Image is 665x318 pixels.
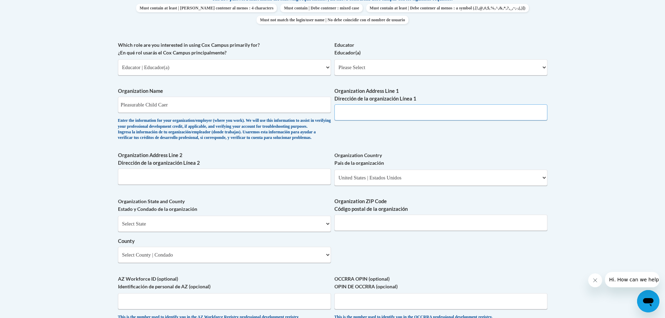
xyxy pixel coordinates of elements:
[334,41,547,57] label: Educator Educador(a)
[118,169,331,185] input: Metadata input
[118,87,331,95] label: Organization Name
[136,4,277,12] span: Must contain at least | [PERSON_NAME] contener al menos : 4 characters
[334,104,547,120] input: Metadata input
[280,4,362,12] span: Must contain | Debe contener : mixed case
[334,151,547,167] label: Organization Country País de la organización
[637,290,659,312] iframe: Button to launch messaging window
[4,5,57,10] span: Hi. How can we help?
[118,198,331,213] label: Organization State and County Estado y Condado de la organización
[334,87,547,103] label: Organization Address Line 1 Dirección de la organización Línea 1
[118,151,331,167] label: Organization Address Line 2 Dirección de la organización Línea 2
[334,275,547,290] label: OCCRRA OPIN (optional) OPIN DE OCCRRA (opcional)
[118,97,331,113] input: Metadata input
[334,215,547,231] input: Metadata input
[118,275,331,290] label: AZ Workforce ID (optional) Identificación de personal de AZ (opcional)
[257,16,408,24] span: Must not match the login/user name | No debe coincidir con el nombre de usuario
[605,272,659,287] iframe: Message from company
[334,198,547,213] label: Organization ZIP Code Código postal de la organización
[366,4,529,12] span: Must contain at least | Debe contener al menos : a symbol (.[!,@,#,$,%,^,&,*,?,_,~,-,(,)])
[118,118,331,141] div: Enter the information for your organization/employer (where you work). We will use this informati...
[118,237,331,245] label: County
[118,41,331,57] label: Which role are you interested in using Cox Campus primarily for? ¿En qué rol usarás el Cox Campus...
[588,273,602,287] iframe: Close message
